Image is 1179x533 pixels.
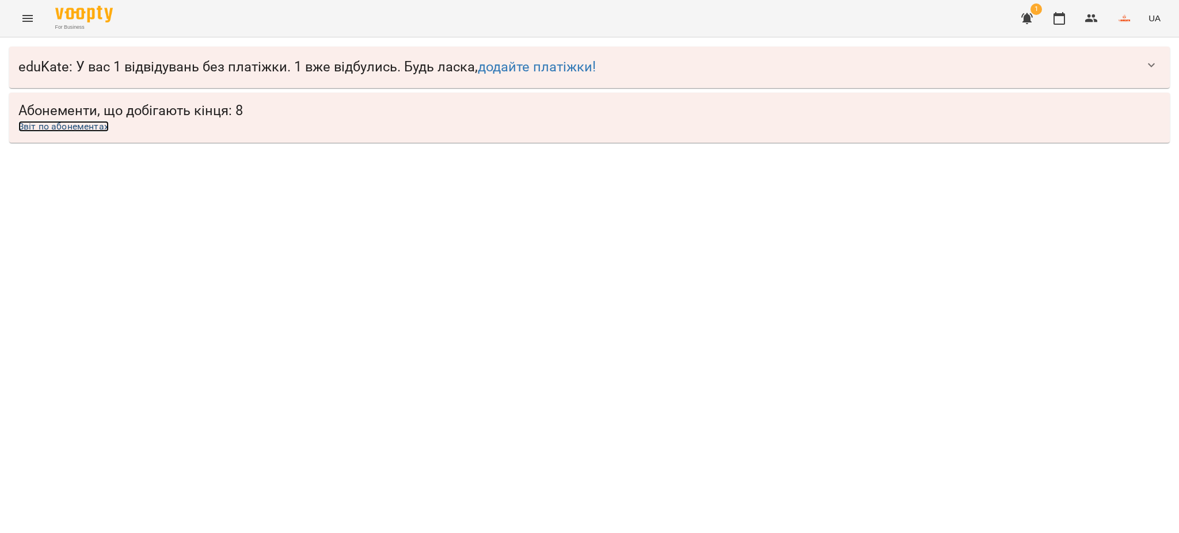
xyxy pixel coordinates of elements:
span: For Business [55,24,113,31]
a: додайте платіжки! [478,59,596,75]
button: UA [1144,7,1165,29]
a: Звіт по абонементах [18,121,109,132]
span: eduKate : У вас 1 відвідувань без платіжки. 1 вже відбулись. Будь ласка, [18,58,1138,76]
img: 86f377443daa486b3a215227427d088a.png [1116,10,1132,26]
img: Voopty Logo [55,6,113,22]
span: Абонементи, що добігають кінця: 8 [18,102,1161,120]
button: Menu [14,5,41,32]
span: UA [1148,12,1161,24]
span: 1 [1030,3,1042,15]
